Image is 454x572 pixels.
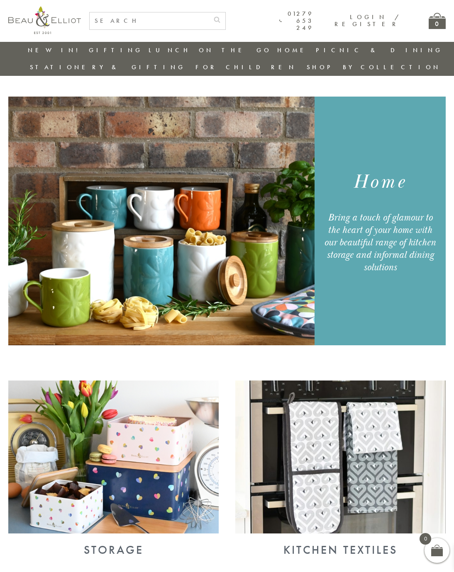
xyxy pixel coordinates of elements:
a: Storage Storage [8,527,219,557]
a: Home [277,46,310,54]
a: Shop by collection [307,63,441,71]
a: Picnic & Dining [316,46,443,54]
a: 01279 653 249 [279,10,314,32]
img: logo [8,6,81,34]
img: Kitchen Textiles [235,381,446,533]
a: Stationery & Gifting [30,63,186,71]
a: New in! [28,46,83,54]
a: Login / Register [334,13,400,28]
input: SEARCH [90,12,209,29]
div: Storage [8,543,219,557]
a: 0 [429,13,446,29]
div: Bring a touch of glamour to the heart of your home with our beautiful range of kitchen storage an... [321,211,439,274]
a: Kitchen Textiles Kitchen Textiles [235,527,446,557]
a: Lunch On The Go [149,46,271,54]
span: 0 [420,533,431,545]
img: Storage [8,381,219,533]
div: Kitchen Textiles [235,543,446,557]
a: Gifting [89,46,143,54]
a: For Children [195,63,296,71]
h1: Home [321,170,439,195]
